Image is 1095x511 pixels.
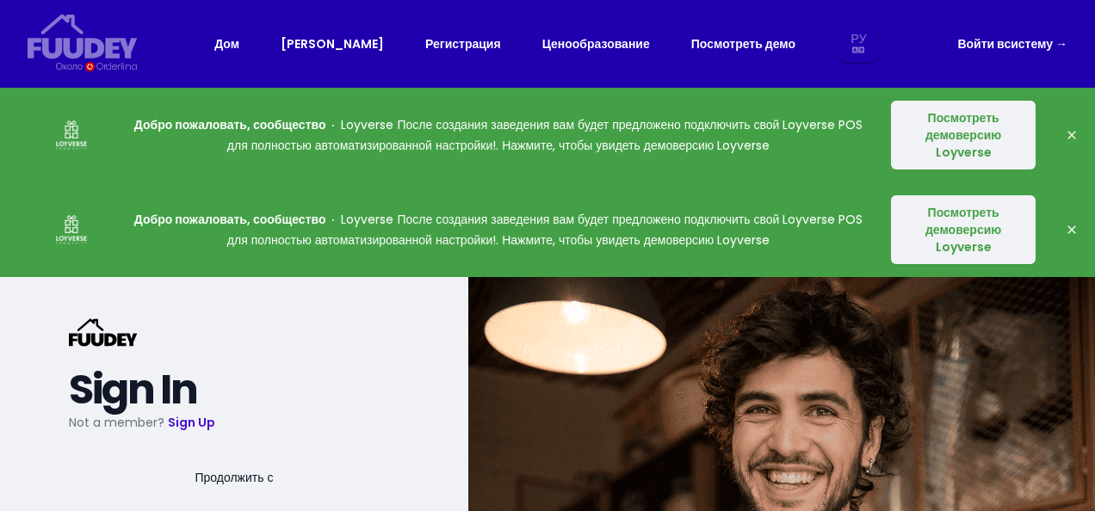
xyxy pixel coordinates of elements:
[542,34,650,54] a: Ценообразование
[134,116,326,133] strong: Добро пожаловать, сообщество
[168,414,215,431] a: Sign Up
[1004,35,1067,52] font: систему →
[56,59,83,74] div: Около
[691,34,795,54] a: Посмотреть демо
[131,114,866,156] p: Loyverse После создания заведения вам будет предложено подключить свой Loyverse POS для полностью...
[214,34,239,54] a: Дом
[96,59,137,74] div: Orderlina
[891,101,1036,169] button: Посмотреть демоверсию Loyverse
[281,34,384,54] a: [PERSON_NAME]
[957,34,1067,54] a: Войти в
[174,467,294,488] span: Продолжить с
[69,412,399,433] p: Not a member?
[69,374,399,405] h2: Sign In
[425,34,501,54] a: Регистрация
[131,209,866,250] p: Loyverse После создания заведения вам будет предложено подключить свой Loyverse POS для полностью...
[891,195,1036,264] button: Посмотреть демоверсию Loyverse
[134,211,326,228] strong: Добро пожаловать, сообщество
